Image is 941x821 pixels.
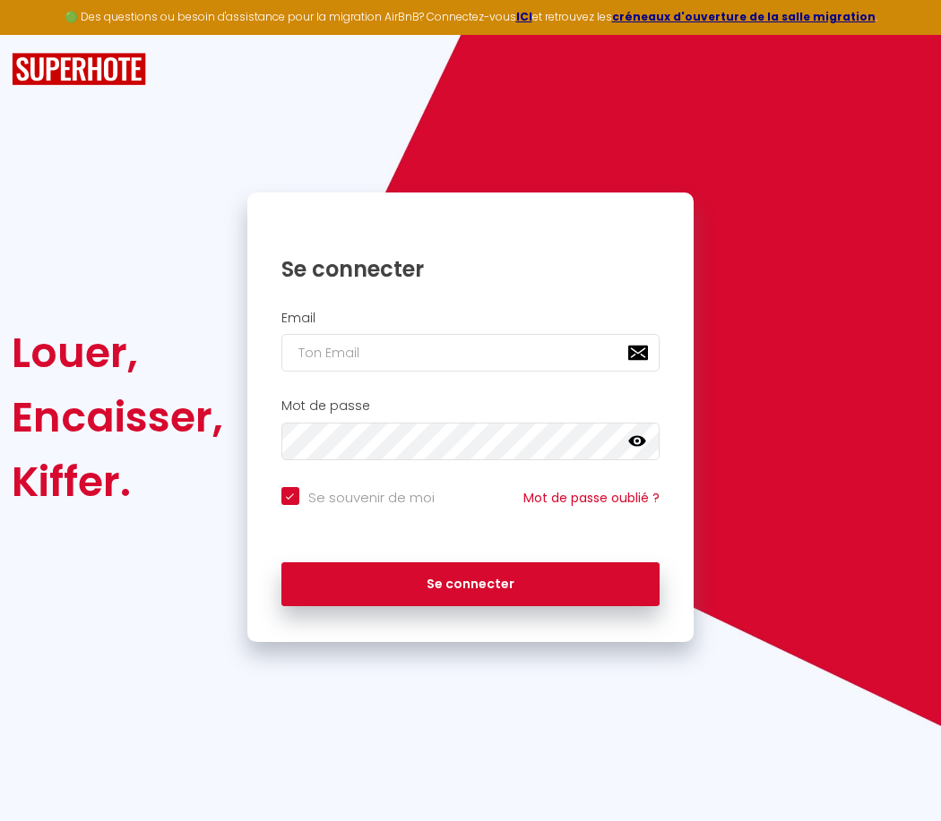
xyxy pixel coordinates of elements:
button: Se connecter [281,562,660,607]
a: ICI [516,9,532,24]
div: Encaisser, [12,385,223,449]
h2: Mot de passe [281,398,660,414]
div: Kiffer. [12,449,223,514]
input: Ton Email [281,334,660,372]
img: SuperHote logo [12,53,146,86]
h1: Se connecter [281,255,660,283]
a: Mot de passe oublié ? [523,489,660,507]
a: créneaux d'ouverture de la salle migration [612,9,876,24]
div: Louer, [12,321,223,385]
h2: Email [281,311,660,326]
